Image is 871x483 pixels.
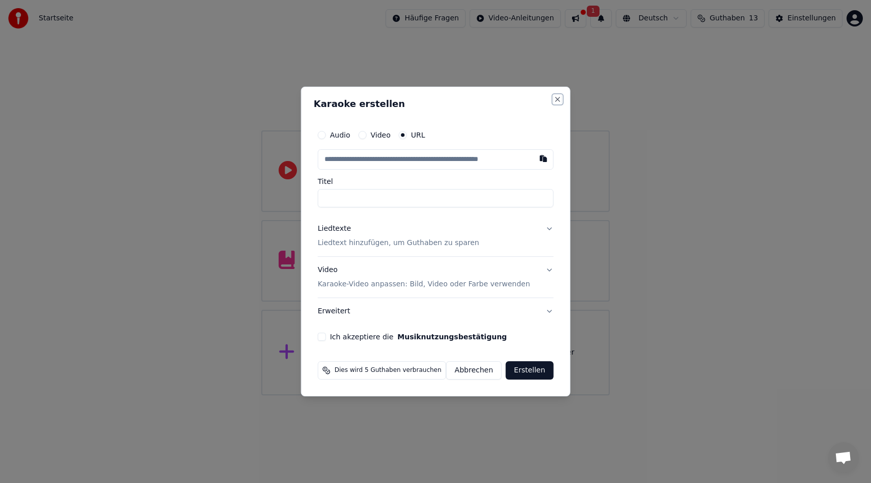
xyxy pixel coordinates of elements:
div: Video [318,265,530,289]
button: Abbrechen [446,361,502,380]
p: Liedtext hinzufügen, um Guthaben zu sparen [318,238,479,248]
div: Liedtexte [318,224,351,234]
button: VideoKaraoke-Video anpassen: Bild, Video oder Farbe verwenden [318,257,554,298]
label: Titel [318,178,554,185]
p: Karaoke-Video anpassen: Bild, Video oder Farbe verwenden [318,279,530,289]
label: Video [370,131,390,139]
button: Erweitert [318,298,554,325]
h2: Karaoke erstellen [314,99,558,109]
button: Ich akzeptiere die [397,333,507,340]
button: Erstellen [506,361,553,380]
label: Audio [330,131,350,139]
button: LiedtexteLiedtext hinzufügen, um Guthaben zu sparen [318,216,554,256]
span: Dies wird 5 Guthaben verbrauchen [335,366,442,374]
label: URL [411,131,425,139]
label: Ich akzeptiere die [330,333,507,340]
